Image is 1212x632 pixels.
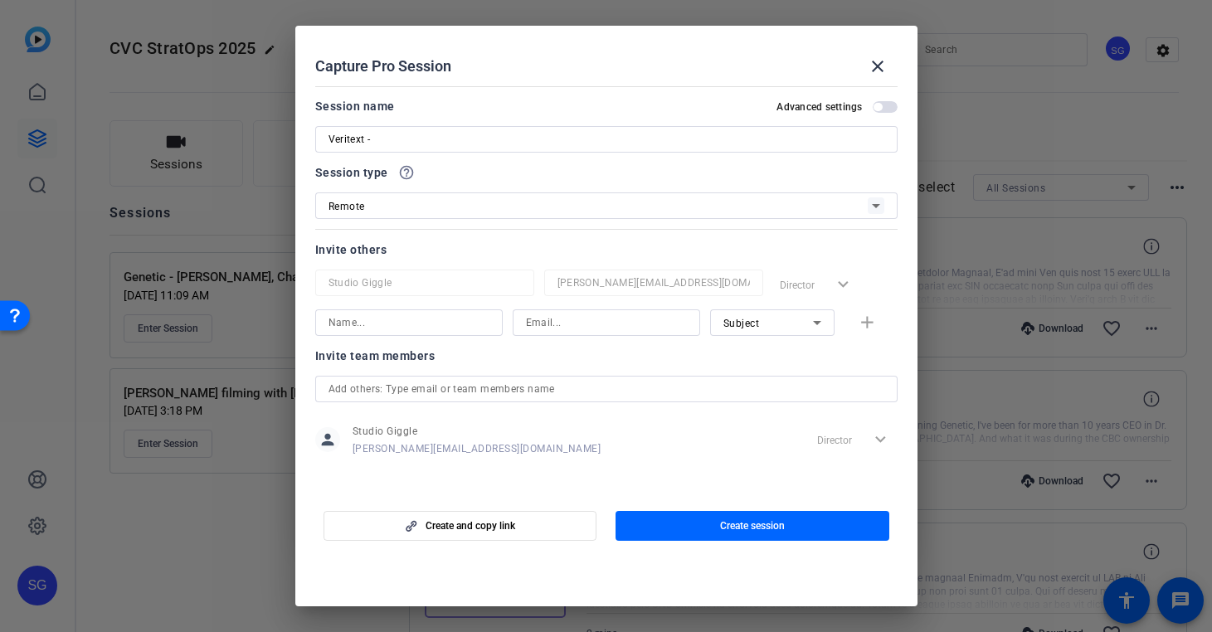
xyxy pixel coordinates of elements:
mat-icon: help_outline [398,164,415,181]
span: Session type [315,163,388,182]
input: Add others: Type email or team members name [329,379,884,399]
button: Create and copy link [324,511,597,541]
span: Studio Giggle [353,425,601,438]
span: Remote [329,201,365,212]
input: Enter Session Name [329,129,884,149]
h2: Advanced settings [776,100,862,114]
input: Email... [557,273,750,293]
span: Create session [720,519,785,532]
div: Capture Pro Session [315,46,898,86]
span: Subject [723,318,760,329]
input: Name... [329,273,521,293]
input: Email... [526,313,687,333]
mat-icon: close [868,56,888,76]
span: Create and copy link [426,519,515,532]
mat-icon: person [315,427,340,452]
div: Session name [315,96,395,116]
div: Invite team members [315,346,898,366]
input: Name... [329,313,489,333]
div: Invite others [315,240,898,260]
button: Create session [616,511,889,541]
span: [PERSON_NAME][EMAIL_ADDRESS][DOMAIN_NAME] [353,442,601,455]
